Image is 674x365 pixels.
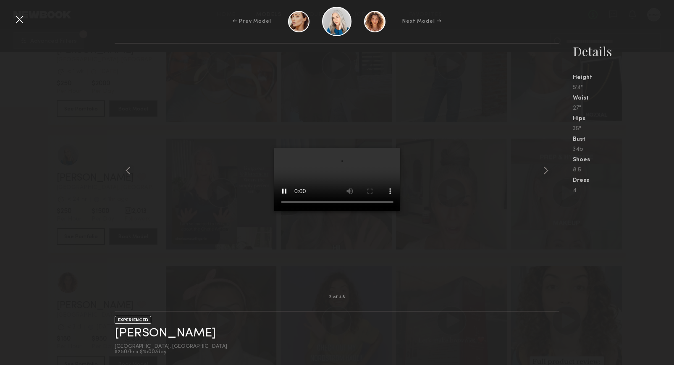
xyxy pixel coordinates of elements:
div: 27" [573,105,674,111]
div: ← Prev Model [233,18,271,25]
div: $250/hr • $1500/day [115,349,227,355]
div: [GEOGRAPHIC_DATA], [GEOGRAPHIC_DATA] [115,344,227,349]
div: EXPERIENCED [115,316,151,324]
div: Dress [573,178,674,184]
div: 5'4" [573,85,674,91]
a: [PERSON_NAME] [115,327,216,340]
div: 2 of 48 [329,295,345,299]
div: 4 [573,188,674,194]
div: Details [573,43,674,60]
div: Shoes [573,157,674,163]
div: Next Model → [402,18,441,25]
div: 8.5 [573,167,674,173]
div: 34b [573,147,674,152]
div: Waist [573,95,674,101]
div: Height [573,75,674,81]
div: Hips [573,116,674,122]
div: Bust [573,137,674,142]
div: 35" [573,126,674,132]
